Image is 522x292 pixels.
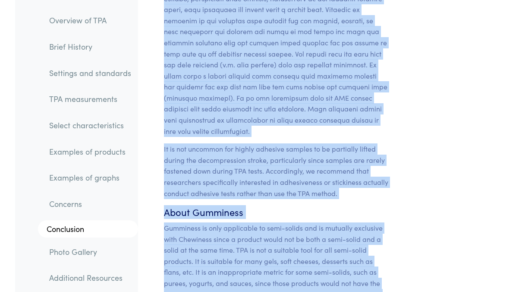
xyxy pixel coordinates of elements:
a: Additional Resources [42,268,138,288]
a: Conclusion [38,220,138,238]
a: TPA measurements [42,89,138,109]
p: It is not uncommon for highly adhesive samples to be partially lifted during the decompression st... [164,143,389,199]
a: Select characteristics [42,115,138,135]
a: Settings and standards [42,63,138,83]
a: Concerns [42,194,138,214]
a: Brief History [42,37,138,57]
a: Overview of TPA [42,10,138,30]
a: Photo Gallery [42,241,138,261]
a: Examples of graphs [42,168,138,187]
a: Examples of products [42,142,138,162]
h6: About Gumminess [164,206,389,219]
